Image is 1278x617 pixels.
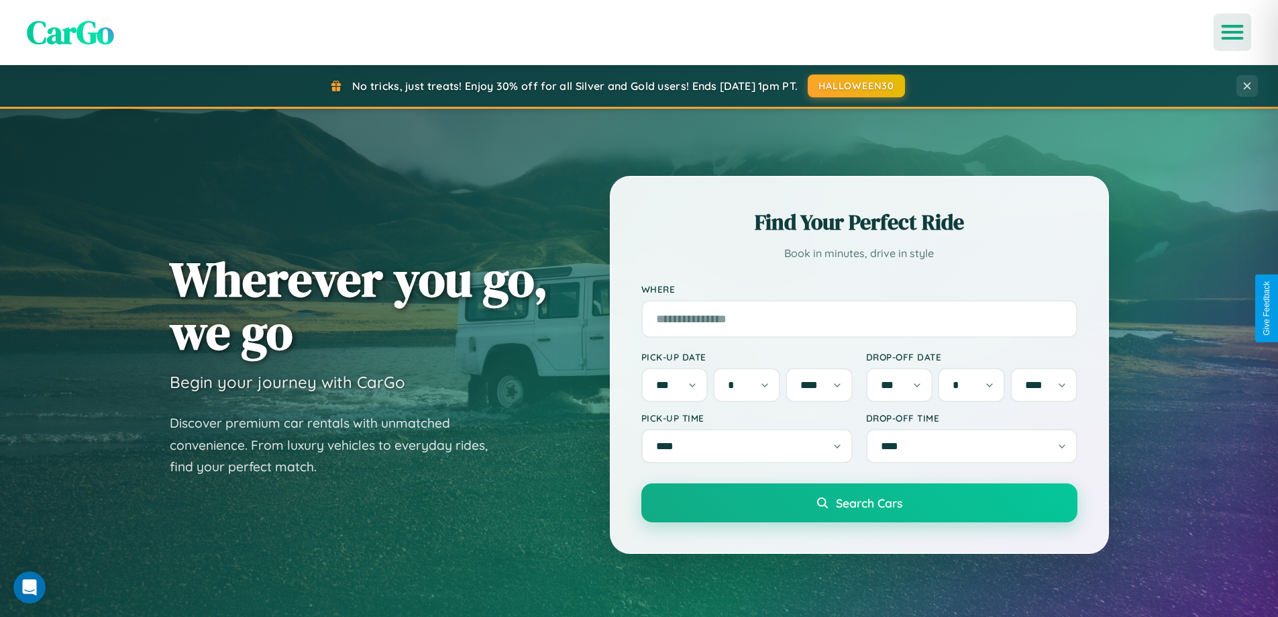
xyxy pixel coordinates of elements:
[641,207,1077,237] h2: Find Your Perfect Ride
[641,483,1077,522] button: Search Cars
[27,10,114,54] span: CarGo
[866,351,1077,363] label: Drop-off Date
[836,495,902,510] span: Search Cars
[866,412,1077,424] label: Drop-off Time
[641,283,1077,295] label: Where
[808,75,905,97] button: HALLOWEEN30
[170,372,405,392] h3: Begin your journey with CarGo
[641,412,853,424] label: Pick-up Time
[170,252,548,359] h1: Wherever you go, we go
[641,244,1077,263] p: Book in minutes, drive in style
[170,412,505,478] p: Discover premium car rentals with unmatched convenience. From luxury vehicles to everyday rides, ...
[13,571,46,604] iframe: Intercom live chat
[352,79,798,93] span: No tricks, just treats! Enjoy 30% off for all Silver and Gold users! Ends [DATE] 1pm PT.
[1262,281,1271,336] div: Give Feedback
[641,351,853,363] label: Pick-up Date
[1214,13,1251,51] button: Open menu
